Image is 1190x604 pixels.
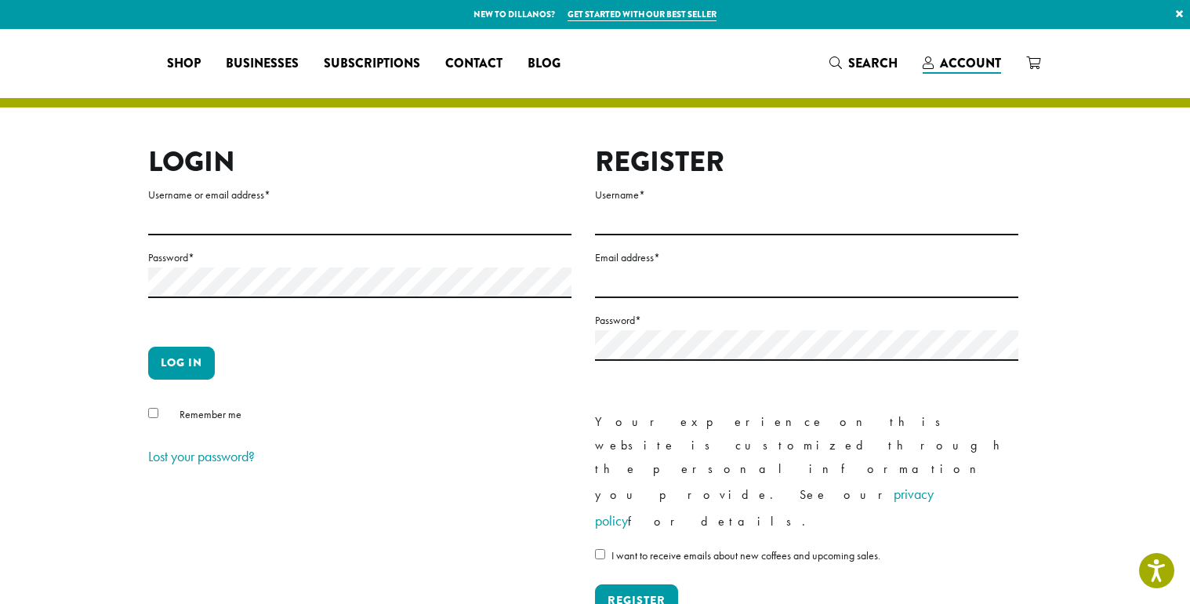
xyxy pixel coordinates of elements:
span: Remember me [180,407,241,421]
a: Search [817,50,910,76]
span: I want to receive emails about new coffees and upcoming sales. [611,548,880,562]
span: Search [848,54,898,72]
span: Businesses [226,54,299,74]
a: Lost your password? [148,447,255,465]
span: Account [940,54,1001,72]
label: Username or email address [148,185,571,205]
input: I want to receive emails about new coffees and upcoming sales. [595,549,605,559]
button: Log in [148,347,215,380]
label: Password [148,248,571,267]
label: Email address [595,248,1018,267]
p: Your experience on this website is customized through the personal information you provide. See o... [595,410,1018,534]
span: Contact [445,54,502,74]
label: Username [595,185,1018,205]
label: Password [595,311,1018,330]
h2: Register [595,145,1018,179]
a: Get started with our best seller [568,8,717,21]
h2: Login [148,145,571,179]
a: privacy policy [595,485,934,529]
span: Blog [528,54,561,74]
span: Subscriptions [324,54,420,74]
a: Shop [154,51,213,76]
span: Shop [167,54,201,74]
